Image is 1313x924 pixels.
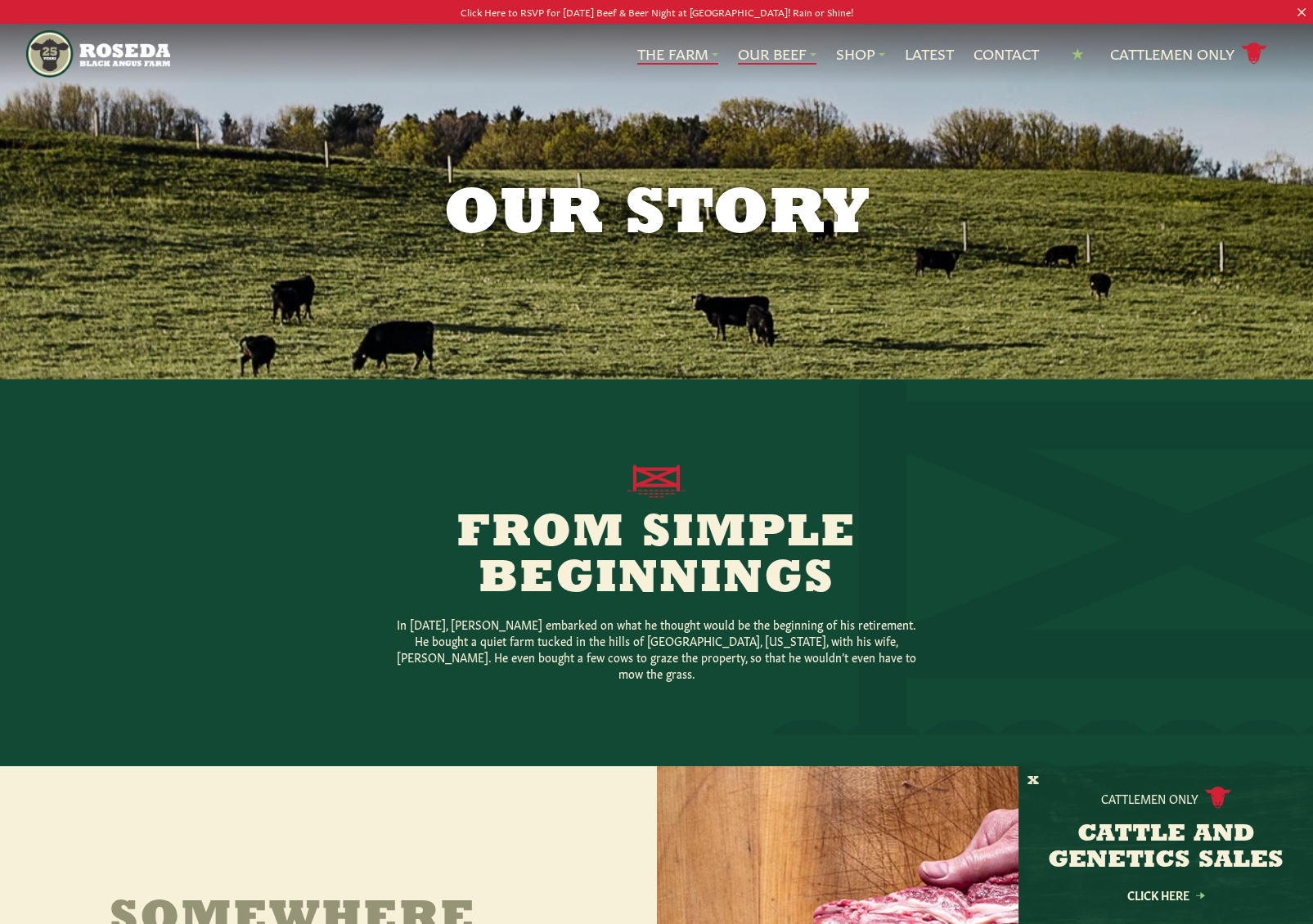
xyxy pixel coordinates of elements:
img: cattle-icon.svg [1205,787,1231,809]
nav: Main Navigation [26,24,1287,84]
a: Our Beef [738,43,816,65]
a: The Farm [637,43,718,65]
a: Click Here [1092,890,1239,900]
a: Contact [974,43,1039,65]
p: Click Here to RSVP for [DATE] Beef & Beer Night at [GEOGRAPHIC_DATA]! Rain or Shine! [65,3,1248,20]
h2: From Simple Beginnings [343,511,971,603]
h1: Our Story [238,183,1076,249]
p: Cattlemen Only [1101,790,1198,806]
a: Latest [905,43,954,65]
button: X [1027,773,1039,790]
a: Shop [836,43,885,65]
p: In [DATE], [PERSON_NAME] embarked on what he thought would be the beginning of his retirement. He... [395,616,919,681]
img: https://roseda.com/wp-content/uploads/2021/05/roseda-25-header.png [26,30,170,78]
h3: CATTLE AND GENETICS SALES [1039,822,1293,874]
a: Cattlemen Only [1110,39,1267,68]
